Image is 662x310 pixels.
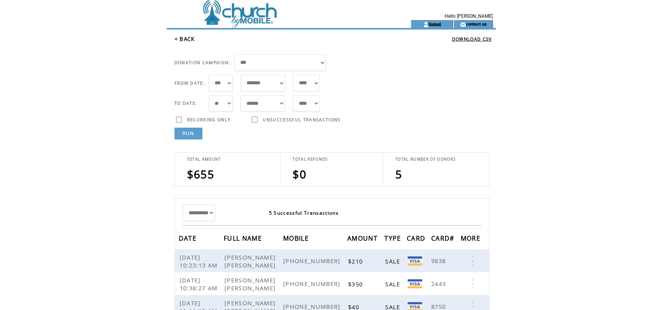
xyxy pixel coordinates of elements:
[347,236,380,241] a: AMOUNT
[385,257,402,265] span: SALE
[174,80,205,86] span: FROM DATE:
[263,117,340,123] span: UNSUCCESSFUL TRANSACTIONS
[283,280,343,288] span: [PHONE_NUMBER]
[180,253,220,269] span: [DATE] 10:23:13 AM
[407,236,427,241] a: CARD
[179,232,198,247] span: DATE
[348,280,365,288] span: $350
[431,280,448,288] span: 2443
[395,167,402,182] span: 5
[174,100,197,106] span: TO DATE:
[408,256,422,265] img: VISA
[174,60,230,65] span: DONATION CAMPAIGN:
[429,21,441,26] a: logout
[431,257,448,265] span: 9838
[423,21,429,28] img: account_icon.gif
[385,280,402,288] span: SALE
[224,253,278,269] span: [PERSON_NAME] [PERSON_NAME]
[269,210,339,216] span: 5 Successful Transactions
[460,21,466,28] img: contact_us_icon.gif
[224,236,264,241] a: FULL NAME
[466,21,487,26] a: contact us
[187,157,221,162] span: TOTAL AMOUNT
[283,257,343,265] span: [PHONE_NUMBER]
[283,236,311,241] a: MOBILE
[408,279,422,288] img: Visa
[347,232,380,247] span: AMOUNT
[180,276,220,292] span: [DATE] 10:38:27 AM
[445,13,493,19] span: Hello [PERSON_NAME]
[407,232,427,247] span: CARD
[431,232,456,247] span: CARD#
[179,236,198,241] a: DATE
[283,232,311,247] span: MOBILE
[174,35,195,43] a: < BACK
[187,167,214,182] span: $655
[461,232,482,247] span: MORE
[224,232,264,247] span: FULL NAME
[348,257,365,265] span: $210
[293,157,328,162] span: TOTAL REFUNDS
[224,276,278,292] span: [PERSON_NAME] [PERSON_NAME]
[384,232,403,247] span: TYPE
[395,157,456,162] span: TOTAL NUMBER OF DONORS
[431,236,456,241] a: CARD#
[452,36,492,42] a: DOWNLOAD CSV
[293,167,306,182] span: $0
[384,236,403,241] a: TYPE
[174,128,202,139] a: RUN
[187,117,231,123] span: RECURRING ONLY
